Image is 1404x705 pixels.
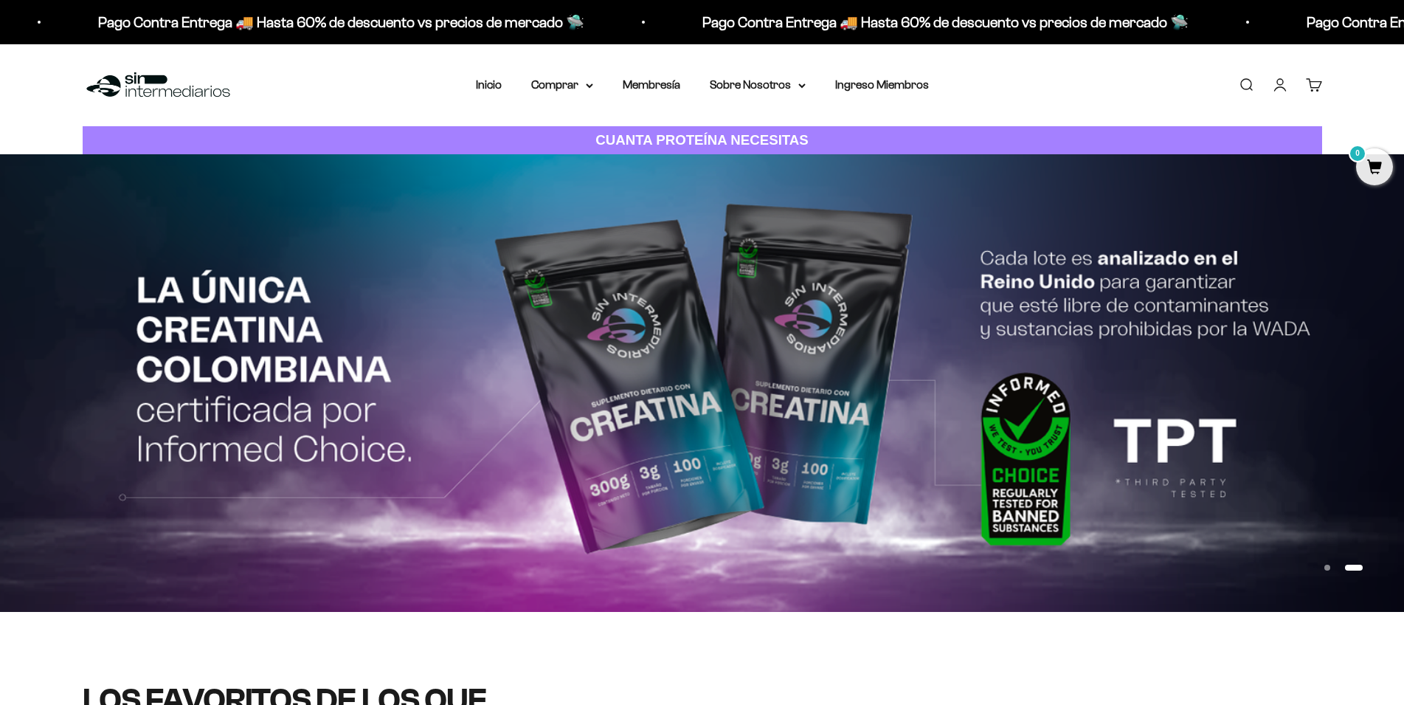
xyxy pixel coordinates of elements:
[1356,160,1393,176] a: 0
[531,75,593,94] summary: Comprar
[595,132,809,148] strong: CUANTA PROTEÍNA NECESITAS
[835,78,929,91] a: Ingreso Miembros
[710,75,806,94] summary: Sobre Nosotros
[83,126,1322,155] a: CUANTA PROTEÍNA NECESITAS
[476,78,502,91] a: Inicio
[1349,145,1366,162] mark: 0
[623,78,680,91] a: Membresía
[697,10,1183,34] p: Pago Contra Entrega 🚚 Hasta 60% de descuento vs precios de mercado 🛸
[93,10,579,34] p: Pago Contra Entrega 🚚 Hasta 60% de descuento vs precios de mercado 🛸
